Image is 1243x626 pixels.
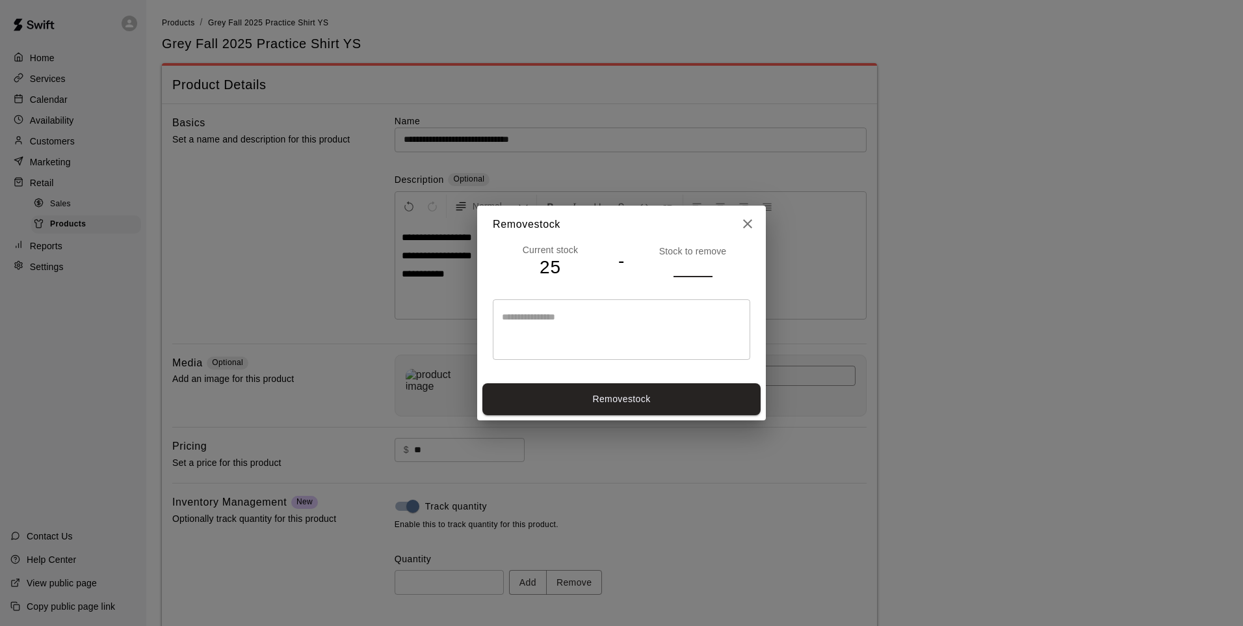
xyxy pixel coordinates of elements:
p: Current stock [493,243,608,256]
h2: Remove stock [477,206,766,243]
h4: - [618,250,625,273]
h4: 25 [493,256,608,279]
button: close [735,211,761,237]
button: Removestock [482,383,761,415]
p: Stock to remove [635,245,750,258]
